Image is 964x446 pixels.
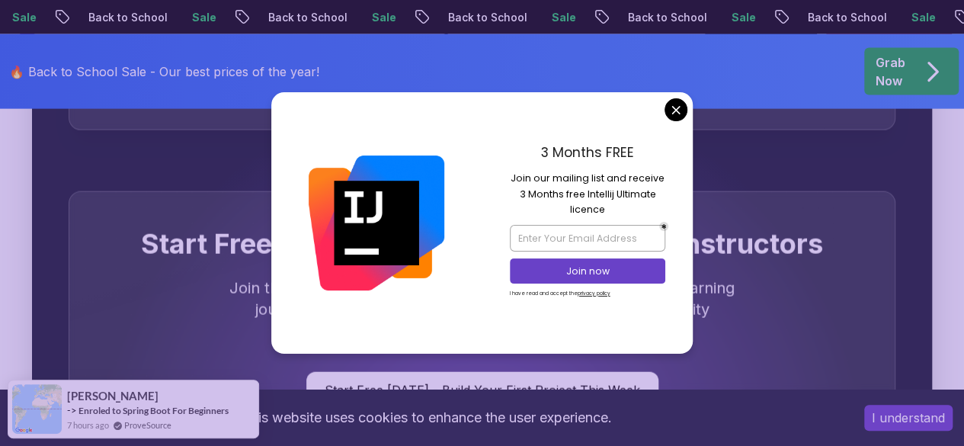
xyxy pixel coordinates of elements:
[527,10,576,25] p: Sale
[424,10,527,25] p: Back to School
[11,401,841,435] div: This website uses cookies to enhance the user experience.
[67,419,109,432] span: 7 hours ago
[64,10,168,25] p: Back to School
[124,419,171,432] a: ProveSource
[347,10,396,25] p: Sale
[78,405,229,416] a: Enroled to Spring Boot For Beginners
[864,405,953,431] button: Accept cookies
[306,372,658,409] a: Start Free [DATE] - Build Your First Project This Week
[244,10,347,25] p: Back to School
[226,278,738,342] p: Join thousands of developers who trust Amigoscode for their learning journey. Start with our free...
[783,10,887,25] p: Back to School
[106,229,858,259] h3: Start Free [DATE] — Learn From Trusted Instructors
[67,404,77,416] span: ->
[12,384,62,434] img: provesource social proof notification image
[887,10,936,25] p: Sale
[168,10,216,25] p: Sale
[707,10,756,25] p: Sale
[67,390,159,403] span: [PERSON_NAME]
[9,63,319,81] p: 🔥 Back to School Sale - Our best prices of the year!
[604,10,707,25] p: Back to School
[876,53,905,90] p: Grab Now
